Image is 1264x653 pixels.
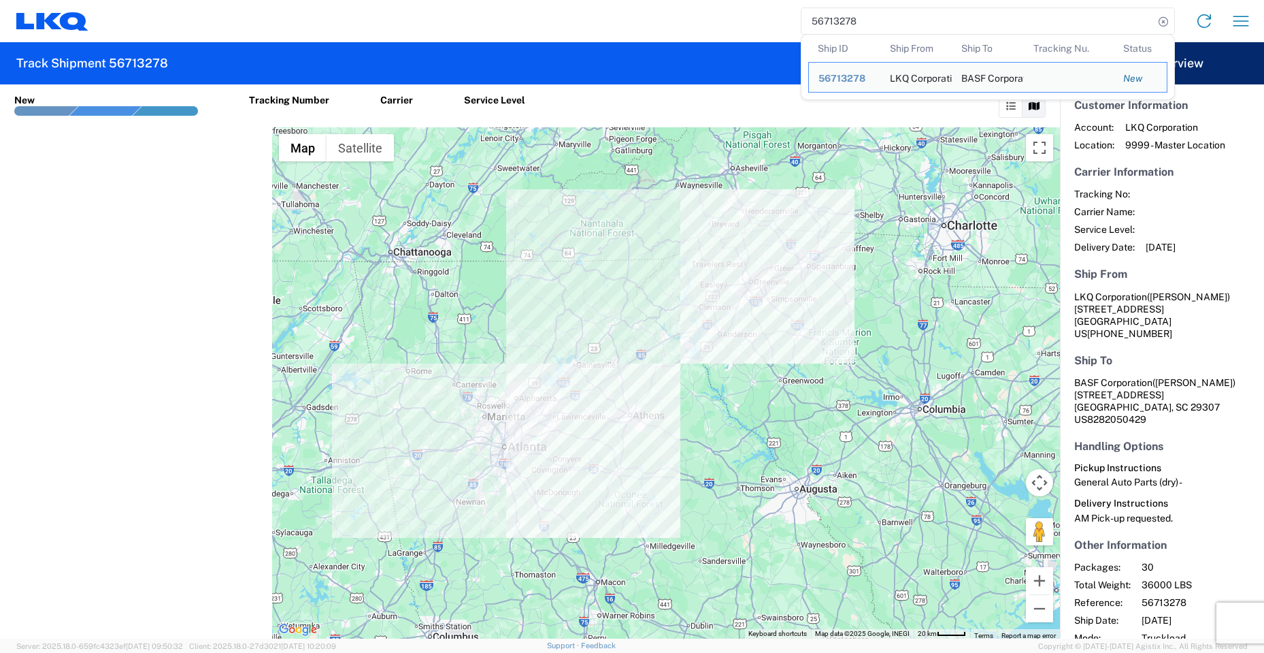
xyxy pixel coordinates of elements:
[818,72,871,84] div: 56713278
[808,35,880,62] th: Ship ID
[1114,35,1167,62] th: Status
[279,134,327,161] button: Show street map
[1074,188,1135,200] span: Tracking No:
[918,630,937,637] span: 20 km
[1074,121,1114,133] span: Account:
[1123,72,1157,84] div: New
[1074,462,1250,474] h6: Pickup Instructions
[1026,595,1053,622] button: Zoom out
[1125,139,1225,151] span: 9999 - Master Location
[16,55,168,71] h2: Track Shipment 56713278
[914,629,970,639] button: Map Scale: 20 km per 39 pixels
[126,642,183,650] span: [DATE] 09:50:32
[1038,640,1248,652] span: Copyright © [DATE]-[DATE] Agistix Inc., All Rights Reserved
[818,73,865,84] span: 56713278
[880,35,952,62] th: Ship From
[748,629,807,639] button: Keyboard shortcuts
[1074,476,1250,488] div: General Auto Parts (dry) -
[952,35,1024,62] th: Ship To
[1074,498,1250,509] h6: Delivery Instructions
[1074,354,1250,367] h5: Ship To
[581,641,616,650] a: Feedback
[1026,567,1053,594] button: Zoom in
[547,641,581,650] a: Support
[1074,440,1250,453] h5: Handling Options
[1074,512,1250,524] div: AM Pick-up requested.
[1001,632,1056,639] a: Report a map error
[464,94,525,106] div: Service Level
[974,632,993,639] a: Terms
[1142,561,1258,573] span: 30
[1074,206,1135,218] span: Carrier Name:
[16,642,183,650] span: Server: 2025.18.0-659fc4323ef
[327,134,394,161] button: Show satellite imagery
[1152,377,1235,388] span: ([PERSON_NAME])
[961,63,1014,92] div: BASF Corporation
[1074,139,1114,151] span: Location:
[1026,518,1053,545] button: Drag Pegman onto the map to open Street View
[815,630,910,637] span: Map data ©2025 Google, INEGI
[1074,268,1250,281] h5: Ship From
[890,63,943,92] div: LKQ Corporation
[1074,223,1135,236] span: Service Level:
[380,94,413,106] div: Carrier
[1074,304,1164,315] span: [STREET_ADDRESS]
[1087,328,1172,339] span: [PHONE_NUMBER]
[276,621,320,639] a: Open this area in Google Maps (opens a new window)
[808,35,1174,99] table: Search Results
[14,94,35,106] div: New
[1074,614,1131,626] span: Ship Date:
[1074,99,1250,112] h5: Customer Information
[1074,291,1147,302] span: LKQ Corporation
[1026,469,1053,496] button: Map camera controls
[276,621,320,639] img: Google
[189,642,336,650] span: Client: 2025.18.0-27d3021
[1142,632,1258,644] span: Truckload
[1142,614,1258,626] span: [DATE]
[1074,291,1250,340] address: [GEOGRAPHIC_DATA] US
[249,94,329,106] div: Tracking Number
[1074,377,1235,400] span: BASF Corporation [STREET_ADDRESS]
[1074,539,1250,552] h5: Other Information
[1142,579,1258,591] span: 36000 LBS
[1074,596,1131,609] span: Reference:
[801,8,1154,34] input: Shipment, tracking or reference number
[1125,121,1225,133] span: LKQ Corporation
[1146,241,1176,253] span: [DATE]
[1074,561,1131,573] span: Packages:
[1147,291,1230,302] span: ([PERSON_NAME])
[1087,414,1146,425] span: 8282050429
[1074,377,1250,426] address: [GEOGRAPHIC_DATA], SC 29307 US
[1142,596,1258,609] span: 56713278
[281,642,336,650] span: [DATE] 10:20:09
[1074,165,1250,178] h5: Carrier Information
[1024,35,1114,62] th: Tracking Nu.
[1074,632,1131,644] span: Mode:
[1074,579,1131,591] span: Total Weight:
[1026,134,1053,161] button: Toggle fullscreen view
[1074,241,1135,253] span: Delivery Date:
